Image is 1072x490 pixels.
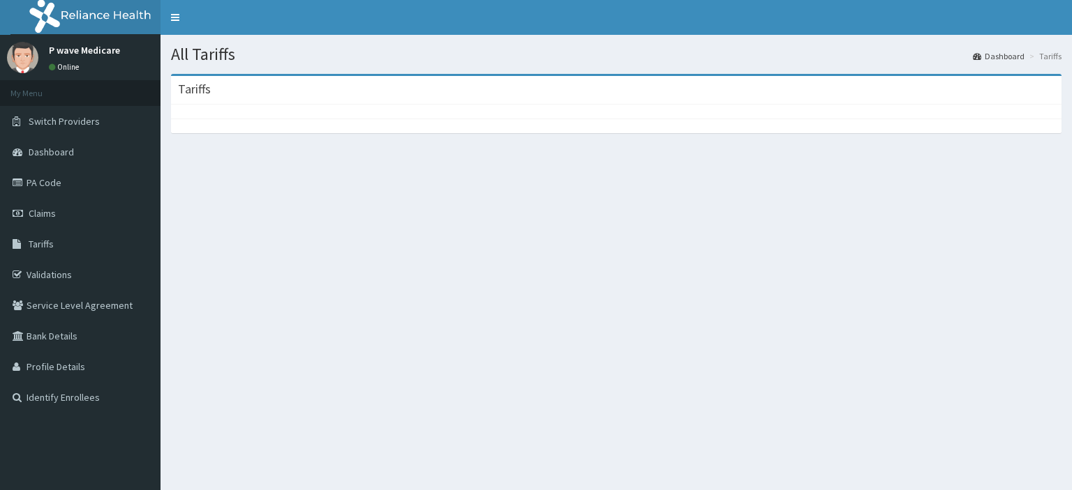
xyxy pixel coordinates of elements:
[29,146,74,158] span: Dashboard
[178,83,211,95] h3: Tariffs
[49,62,82,72] a: Online
[49,45,120,55] p: P wave Medicare
[7,42,38,73] img: User Image
[29,238,54,250] span: Tariffs
[973,50,1025,62] a: Dashboard
[171,45,1062,63] h1: All Tariffs
[1026,50,1062,62] li: Tariffs
[29,115,100,128] span: Switch Providers
[29,207,56,220] span: Claims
